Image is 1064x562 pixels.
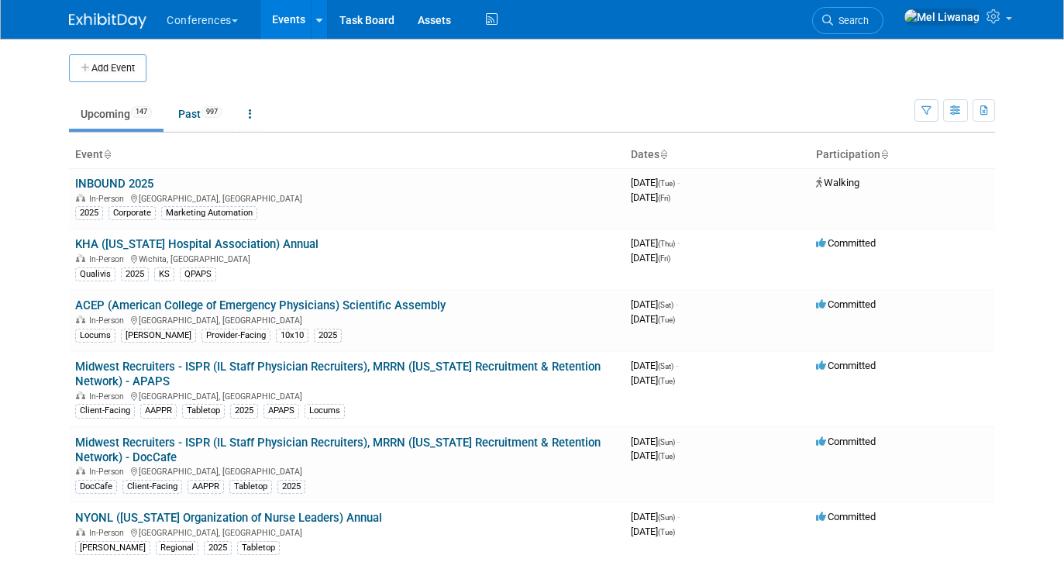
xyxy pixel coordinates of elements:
[75,526,618,538] div: [GEOGRAPHIC_DATA], [GEOGRAPHIC_DATA]
[75,436,601,464] a: Midwest Recruiters - ISPR (IL Staff Physician Recruiters), MRRN ([US_STATE] Recruitment & Retenti...
[631,298,678,310] span: [DATE]
[230,404,258,418] div: 2025
[75,191,618,204] div: [GEOGRAPHIC_DATA], [GEOGRAPHIC_DATA]
[180,267,216,281] div: QPAPS
[631,177,680,188] span: [DATE]
[677,511,680,522] span: -
[631,450,675,461] span: [DATE]
[76,528,85,536] img: In-Person Event
[880,148,888,160] a: Sort by Participation Type
[76,467,85,474] img: In-Person Event
[76,315,85,323] img: In-Person Event
[75,206,103,220] div: 2025
[676,360,678,371] span: -
[810,142,995,168] th: Participation
[89,391,129,402] span: In-Person
[69,99,164,129] a: Upcoming147
[75,360,601,388] a: Midwest Recruiters - ISPR (IL Staff Physician Recruiters), MRRN ([US_STATE] Recruitment & Retenti...
[677,177,680,188] span: -
[658,240,675,248] span: (Thu)
[89,315,129,326] span: In-Person
[631,237,680,249] span: [DATE]
[75,480,117,494] div: DocCafe
[263,404,299,418] div: APAPS
[69,142,625,168] th: Event
[904,9,980,26] img: Mel Liwanag
[75,177,153,191] a: INBOUND 2025
[816,237,876,249] span: Committed
[76,391,85,399] img: In-Person Event
[631,191,670,203] span: [DATE]
[140,404,177,418] div: AAPPR
[75,389,618,402] div: [GEOGRAPHIC_DATA], [GEOGRAPHIC_DATA]
[816,360,876,371] span: Committed
[276,329,308,343] div: 10x10
[658,179,675,188] span: (Tue)
[69,54,146,82] button: Add Event
[677,237,680,249] span: -
[277,480,305,494] div: 2025
[229,480,272,494] div: Tabletop
[188,480,224,494] div: AAPPR
[75,464,618,477] div: [GEOGRAPHIC_DATA], [GEOGRAPHIC_DATA]
[75,404,135,418] div: Client-Facing
[89,467,129,477] span: In-Person
[314,329,342,343] div: 2025
[631,313,675,325] span: [DATE]
[167,99,234,129] a: Past997
[237,541,280,555] div: Tabletop
[658,528,675,536] span: (Tue)
[75,252,618,264] div: Wichita, [GEOGRAPHIC_DATA]
[76,254,85,262] img: In-Person Event
[658,301,673,309] span: (Sat)
[75,313,618,326] div: [GEOGRAPHIC_DATA], [GEOGRAPHIC_DATA]
[121,267,149,281] div: 2025
[75,237,319,251] a: KHA ([US_STATE] Hospital Association) Annual
[75,511,382,525] a: NYONL ([US_STATE] Organization of Nurse Leaders) Annual
[631,511,680,522] span: [DATE]
[305,404,345,418] div: Locums
[89,194,129,204] span: In-Person
[103,148,111,160] a: Sort by Event Name
[658,513,675,522] span: (Sun)
[658,254,670,263] span: (Fri)
[625,142,810,168] th: Dates
[121,329,196,343] div: [PERSON_NAME]
[658,377,675,385] span: (Tue)
[131,106,152,118] span: 147
[816,177,859,188] span: Walking
[631,374,675,386] span: [DATE]
[816,298,876,310] span: Committed
[631,360,678,371] span: [DATE]
[89,528,129,538] span: In-Person
[75,267,115,281] div: Qualivis
[676,298,678,310] span: -
[658,362,673,371] span: (Sat)
[76,194,85,202] img: In-Person Event
[816,436,876,447] span: Committed
[658,452,675,460] span: (Tue)
[89,254,129,264] span: In-Person
[75,541,150,555] div: [PERSON_NAME]
[182,404,225,418] div: Tabletop
[75,298,446,312] a: ACEP (American College of Emergency Physicians) Scientific Assembly
[816,511,876,522] span: Committed
[677,436,680,447] span: -
[631,436,680,447] span: [DATE]
[659,148,667,160] a: Sort by Start Date
[69,13,146,29] img: ExhibitDay
[154,267,174,281] div: KS
[812,7,883,34] a: Search
[75,329,115,343] div: Locums
[122,480,182,494] div: Client-Facing
[108,206,156,220] div: Corporate
[161,206,257,220] div: Marketing Automation
[631,252,670,264] span: [DATE]
[658,315,675,324] span: (Tue)
[204,541,232,555] div: 2025
[156,541,198,555] div: Regional
[658,438,675,446] span: (Sun)
[201,106,222,118] span: 997
[631,526,675,537] span: [DATE]
[201,329,270,343] div: Provider-Facing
